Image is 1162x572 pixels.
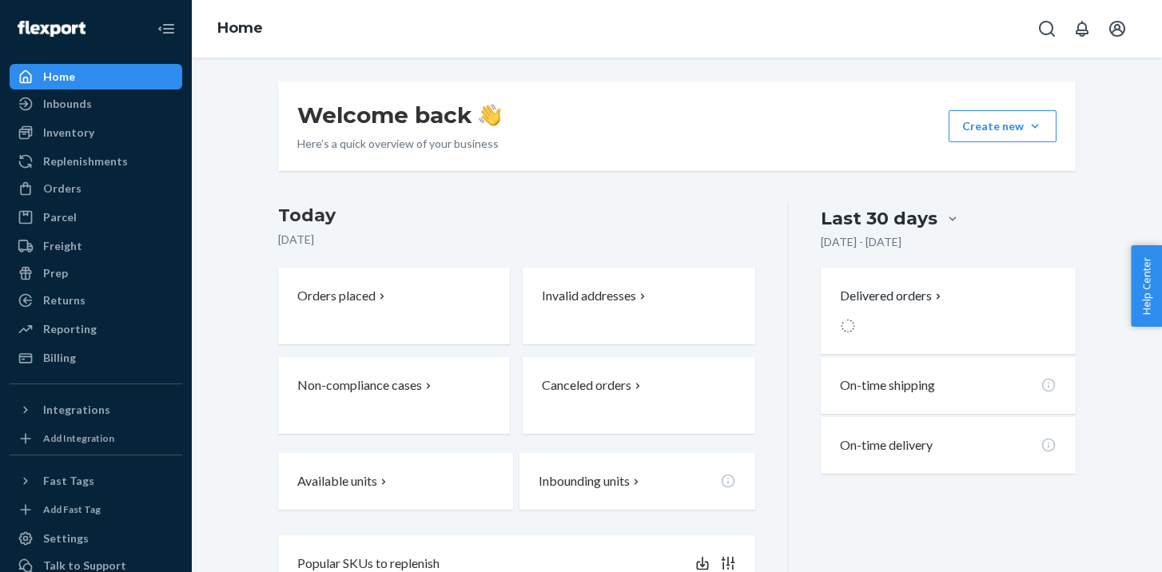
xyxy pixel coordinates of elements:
h1: Welcome back [297,101,501,129]
p: [DATE] [278,232,755,248]
button: Orders placed [278,268,510,344]
button: Canceled orders [523,357,754,434]
div: Integrations [43,402,110,418]
div: Freight [43,238,82,254]
p: [DATE] - [DATE] [821,234,901,250]
a: Freight [10,233,182,259]
div: Home [43,69,75,85]
p: Inbounding units [539,472,630,491]
a: Home [10,64,182,89]
img: Flexport logo [18,21,86,37]
p: Available units [297,472,377,491]
a: Parcel [10,205,182,230]
p: Here’s a quick overview of your business [297,136,501,152]
div: Fast Tags [43,473,94,489]
a: Home [217,19,263,37]
button: Integrations [10,397,182,423]
a: Inbounds [10,91,182,117]
div: Add Integration [43,431,114,445]
div: Returns [43,292,86,308]
button: Open Search Box [1031,13,1063,45]
a: Reporting [10,316,182,342]
button: Create new [949,110,1057,142]
div: Reporting [43,321,97,337]
a: Add Fast Tag [10,500,182,519]
div: Prep [43,265,68,281]
button: Delivered orders [840,287,945,305]
button: Fast Tags [10,468,182,494]
h3: Today [278,203,755,228]
img: hand-wave emoji [479,104,501,126]
div: Replenishments [43,153,128,169]
ol: breadcrumbs [205,6,276,52]
a: Add Integration [10,429,182,448]
a: Prep [10,260,182,286]
button: Help Center [1131,245,1162,327]
a: Returns [10,288,182,313]
p: On-time shipping [840,376,935,395]
div: Inbounds [43,96,92,112]
a: Billing [10,345,182,371]
button: Invalid addresses [523,268,754,344]
div: Last 30 days [821,206,937,231]
div: Settings [43,530,89,546]
p: Non-compliance cases [297,376,422,395]
button: Open account menu [1101,13,1133,45]
button: Close Navigation [150,13,182,45]
a: Orders [10,176,182,201]
button: Available units [278,453,513,510]
p: On-time delivery [840,436,933,455]
div: Add Fast Tag [43,502,101,516]
div: Inventory [43,125,94,141]
button: Inbounding units [519,453,754,510]
a: Inventory [10,120,182,145]
p: Canceled orders [542,376,631,395]
div: Orders [43,181,82,197]
a: Settings [10,526,182,551]
a: Replenishments [10,149,182,174]
p: Invalid addresses [542,287,636,305]
button: Non-compliance cases [278,357,510,434]
button: Open notifications [1066,13,1098,45]
div: Billing [43,350,76,366]
div: Parcel [43,209,77,225]
p: Orders placed [297,287,376,305]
